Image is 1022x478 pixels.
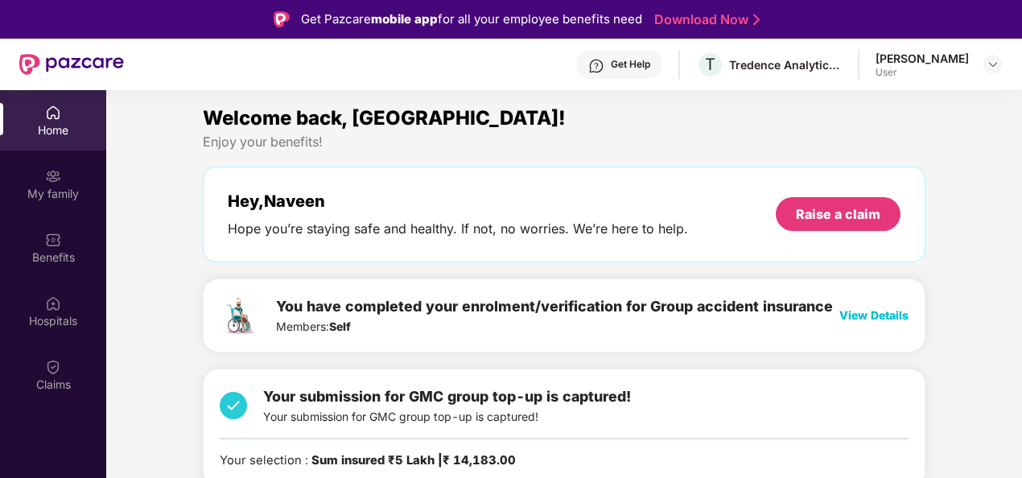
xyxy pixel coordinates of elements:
strong: mobile app [371,11,438,27]
span: T [705,55,715,74]
b: Self [329,319,351,333]
div: Your submission for GMC group top-up is captured! [263,385,631,426]
img: svg+xml;base64,PHN2ZyBpZD0iSGVscC0zMngzMiIgeG1sbnM9Imh0dHA6Ly93d3cudzMub3JnLzIwMDAvc3ZnIiB3aWR0aD... [588,58,604,74]
img: svg+xml;base64,PHN2ZyBpZD0iSG9zcGl0YWxzIiB4bWxucz0iaHR0cDovL3d3dy53My5vcmcvMjAwMC9zdmciIHdpZHRoPS... [45,295,61,311]
img: svg+xml;base64,PHN2ZyB3aWR0aD0iMjAiIGhlaWdodD0iMjAiIHZpZXdCb3g9IjAgMCAyMCAyMCIgZmlsbD0ibm9uZSIgeG... [45,168,61,184]
b: Sum insured ₹5 Lakh [311,453,516,468]
img: New Pazcare Logo [19,54,124,75]
div: Hey, Naveen [228,192,688,211]
div: User [876,66,969,79]
img: svg+xml;base64,PHN2ZyBpZD0iSG9tZSIgeG1sbnM9Imh0dHA6Ly93d3cudzMub3JnLzIwMDAvc3ZnIiB3aWR0aD0iMjAiIG... [45,105,61,121]
span: You have completed your enrolment/verification for Group accident insurance [276,298,833,315]
div: Enjoy your benefits! [203,134,925,150]
span: Your submission for GMC group top-up is captured! [263,388,631,405]
img: svg+xml;base64,PHN2ZyBpZD0iQ2xhaW0iIHhtbG5zPSJodHRwOi8vd3d3LnczLm9yZy8yMDAwL3N2ZyIgd2lkdGg9IjIwIi... [45,359,61,375]
span: | ₹ 14,183.00 [438,453,516,468]
div: [PERSON_NAME] [876,51,969,66]
div: Hope you’re staying safe and healthy. If not, no worries. We’re here to help. [228,220,688,237]
span: Welcome back, [GEOGRAPHIC_DATA]! [203,106,566,130]
div: Get Help [611,58,650,71]
div: Tredence Analytics Solutions Private Limited [729,57,842,72]
img: Logo [274,11,290,27]
div: Your selection : [220,451,516,470]
span: View Details [839,308,909,322]
div: Raise a claim [796,205,880,223]
img: svg+xml;base64,PHN2ZyBpZD0iQmVuZWZpdHMiIHhtbG5zPSJodHRwOi8vd3d3LnczLm9yZy8yMDAwL3N2ZyIgd2lkdGg9Ij... [45,232,61,248]
img: svg+xml;base64,PHN2ZyB4bWxucz0iaHR0cDovL3d3dy53My5vcmcvMjAwMC9zdmciIHdpZHRoPSIxMzIuNzYzIiBoZWlnaH... [220,295,260,336]
img: Stroke [753,11,760,28]
img: svg+xml;base64,PHN2ZyBpZD0iRHJvcGRvd24tMzJ4MzIiIHhtbG5zPSJodHRwOi8vd3d3LnczLm9yZy8yMDAwL3N2ZyIgd2... [987,58,999,71]
div: Members: [276,295,833,336]
a: Download Now [654,11,755,28]
img: svg+xml;base64,PHN2ZyB4bWxucz0iaHR0cDovL3d3dy53My5vcmcvMjAwMC9zdmciIHdpZHRoPSIzNCIgaGVpZ2h0PSIzNC... [220,385,247,426]
div: Get Pazcare for all your employee benefits need [301,10,642,29]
